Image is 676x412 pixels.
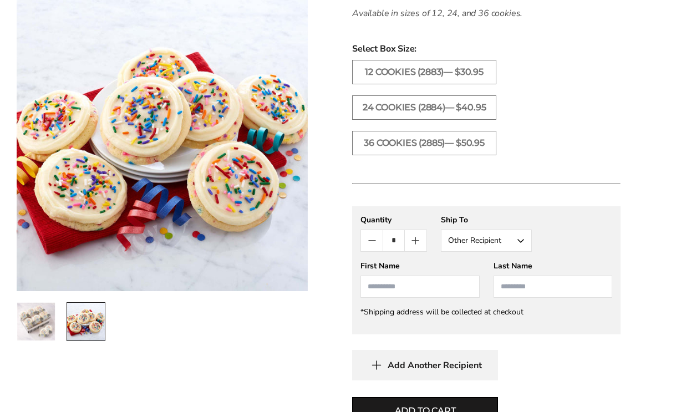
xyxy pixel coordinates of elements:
[17,303,55,340] img: Just the Cookies! Birthday Confetti Cookie Assortment
[441,215,532,225] div: Ship To
[441,230,532,252] button: Other Recipient
[352,206,621,334] gfm-form: New recipient
[360,307,612,317] div: *Shipping address will be collected at checkout
[352,131,496,155] label: 36 COOKIES (2885)— $50.95
[352,7,522,19] em: Available in sizes of 12, 24, and 36 cookies.
[67,302,105,341] a: 2 / 2
[352,60,496,84] label: 12 COOKIES (2883)— $30.95
[360,276,479,298] input: First Name
[360,261,479,271] div: First Name
[360,215,427,225] div: Quantity
[494,261,612,271] div: Last Name
[67,303,105,340] img: Just the Cookies! Birthday Confetti Cookie Assortment
[352,42,621,55] span: Select Box Size:
[383,230,404,251] input: Quantity
[494,276,612,298] input: Last Name
[405,230,426,251] button: Count plus
[352,95,496,120] label: 24 COOKIES (2884)— $40.95
[352,350,498,380] button: Add Another Recipient
[17,302,55,341] a: 1 / 2
[388,360,482,371] span: Add Another Recipient
[361,230,383,251] button: Count minus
